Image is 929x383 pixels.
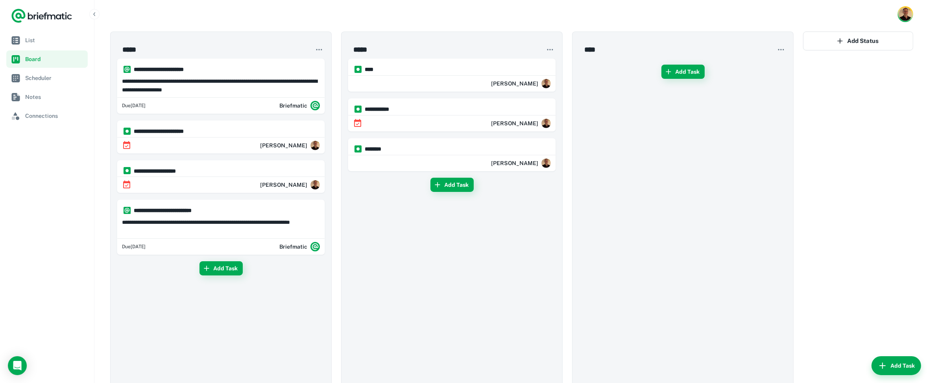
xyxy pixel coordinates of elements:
span: Scheduler [25,74,85,82]
img: system.png [310,242,320,251]
div: Briefmatic [279,98,320,113]
svg: Thursday, Sep 18 ⋅ 4–4:30pm [353,119,362,128]
div: Mauricio Peirone [260,138,320,153]
a: Board [6,50,88,68]
button: Add Task [661,65,705,79]
button: Add Task [199,261,243,275]
h6: [PERSON_NAME] [260,180,307,189]
div: https://app.briefmatic.com/assets/integrations/manual.png****Mauricio Peirone [348,58,556,92]
div: Mauricio Peirone [491,115,551,131]
div: Mauricio Peirone [260,177,320,193]
img: https://app.briefmatic.com/assets/integrations/manual.png [355,106,362,113]
button: Add Status [803,32,913,50]
img: https://app.briefmatic.com/assets/integrations/manual.png [124,167,131,174]
img: Mauricio Peirone [899,7,912,21]
img: https://app.briefmatic.com/assets/integrations/system.png [124,66,131,73]
img: 896db210-a0a7-40a5-ab3d-c25332bc53a0.jpeg [310,141,320,150]
div: https://app.briefmatic.com/assets/integrations/manual.png**** **** **Mauricio Peirone [348,98,556,132]
img: https://app.briefmatic.com/assets/integrations/manual.png [355,66,362,73]
svg: Wednesday, Sep 17 ⋅ 5:30–6pm [122,141,131,150]
span: Thursday, Sep 18 [122,243,146,250]
h6: Briefmatic [279,101,307,110]
img: https://app.briefmatic.com/assets/integrations/manual.png [124,128,131,135]
h6: [PERSON_NAME] [491,119,538,128]
a: List [6,32,88,49]
h6: [PERSON_NAME] [491,79,538,88]
h6: [PERSON_NAME] [491,159,538,167]
img: system.png [310,101,320,110]
div: Mauricio Peirone [491,76,551,91]
h6: Briefmatic [279,242,307,251]
div: https://app.briefmatic.com/assets/integrations/manual.png**** ***Mauricio Peirone [348,138,556,171]
div: Mauricio Peirone [491,155,551,171]
h6: [PERSON_NAME] [260,141,307,150]
a: Scheduler [6,69,88,87]
button: Account button [898,6,913,22]
span: Connections [25,112,85,120]
span: Board [25,55,85,63]
div: Briefmatic [279,239,320,255]
img: https://app.briefmatic.com/assets/integrations/manual.png [355,145,362,152]
span: Thursday, Sep 18 [122,102,146,109]
img: 896db210-a0a7-40a5-ab3d-c25332bc53a0.jpeg [541,79,551,88]
button: Add Task [872,356,921,375]
svg: Wednesday, Sep 17 ⋅ 4–5pm [122,180,131,190]
a: Connections [6,107,88,125]
img: 896db210-a0a7-40a5-ab3d-c25332bc53a0.jpeg [541,158,551,168]
span: Notes [25,93,85,101]
a: Logo [11,8,72,24]
img: https://app.briefmatic.com/assets/integrations/system.png [124,207,131,214]
div: https://app.briefmatic.com/assets/integrations/manual.png**** **** **** **** *Mauricio Peirone [117,160,325,193]
a: Notes [6,88,88,106]
button: Add Task [430,178,474,192]
img: 896db210-a0a7-40a5-ab3d-c25332bc53a0.jpeg [541,119,551,128]
div: Load Chat [8,356,27,375]
span: List [25,36,85,45]
img: 896db210-a0a7-40a5-ab3d-c25332bc53a0.jpeg [310,180,320,190]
